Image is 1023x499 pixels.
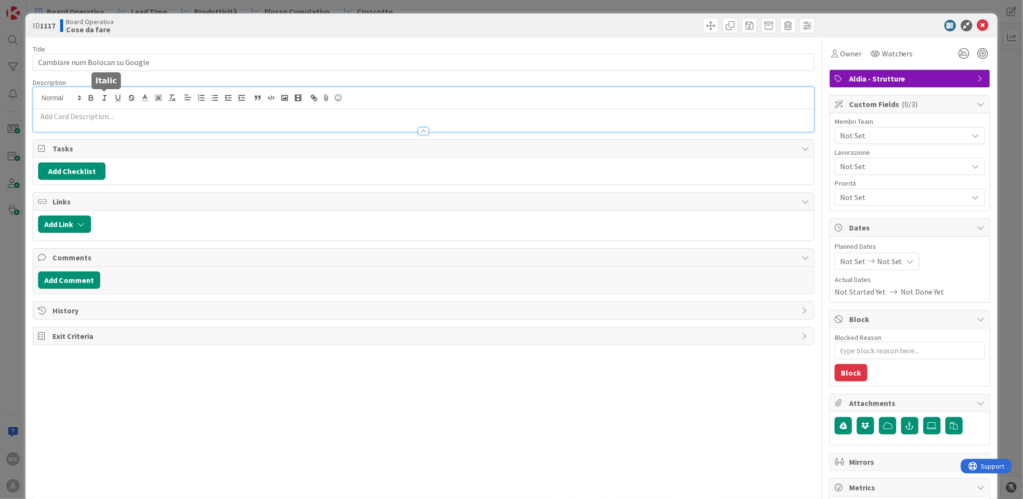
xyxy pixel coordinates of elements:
[66,26,114,33] b: Cose da fare
[849,456,972,468] span: Mirrors
[33,45,45,54] label: Title
[835,149,985,156] div: Lavorazione
[849,98,972,110] span: Custom Fields
[835,118,985,125] div: Membri Team
[835,333,881,342] label: Blocked Reason
[33,78,66,87] span: Description
[840,48,862,59] span: Owner
[877,256,903,267] span: Not Set
[835,286,886,297] span: Not Started Yet
[840,256,866,267] span: Not Set
[902,99,918,109] span: ( 0/3 )
[66,18,114,26] span: Board Operativa
[849,482,972,493] span: Metrics
[849,73,972,84] span: Aldia - Strutture
[882,48,913,59] span: Watchers
[40,21,55,30] b: 1117
[835,180,985,187] div: Priorità
[95,76,117,85] h5: Italic
[52,305,797,316] span: History
[835,364,867,381] button: Block
[33,20,55,31] span: ID
[38,162,105,180] button: Add Checklist
[52,252,797,263] span: Comments
[840,130,968,141] span: Not Set
[52,330,797,342] span: Exit Criteria
[38,271,100,289] button: Add Comment
[849,222,972,233] span: Dates
[840,191,968,203] span: Not Set
[849,397,972,409] span: Attachments
[840,160,963,173] span: Not Set
[849,313,972,325] span: Block
[901,286,944,297] span: Not Done Yet
[835,242,985,252] span: Planned Dates
[33,54,814,71] input: type card name here...
[52,196,797,207] span: Links
[835,275,985,285] span: Actual Dates
[38,216,91,233] button: Add Link
[52,143,797,154] span: Tasks
[20,1,44,13] span: Support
